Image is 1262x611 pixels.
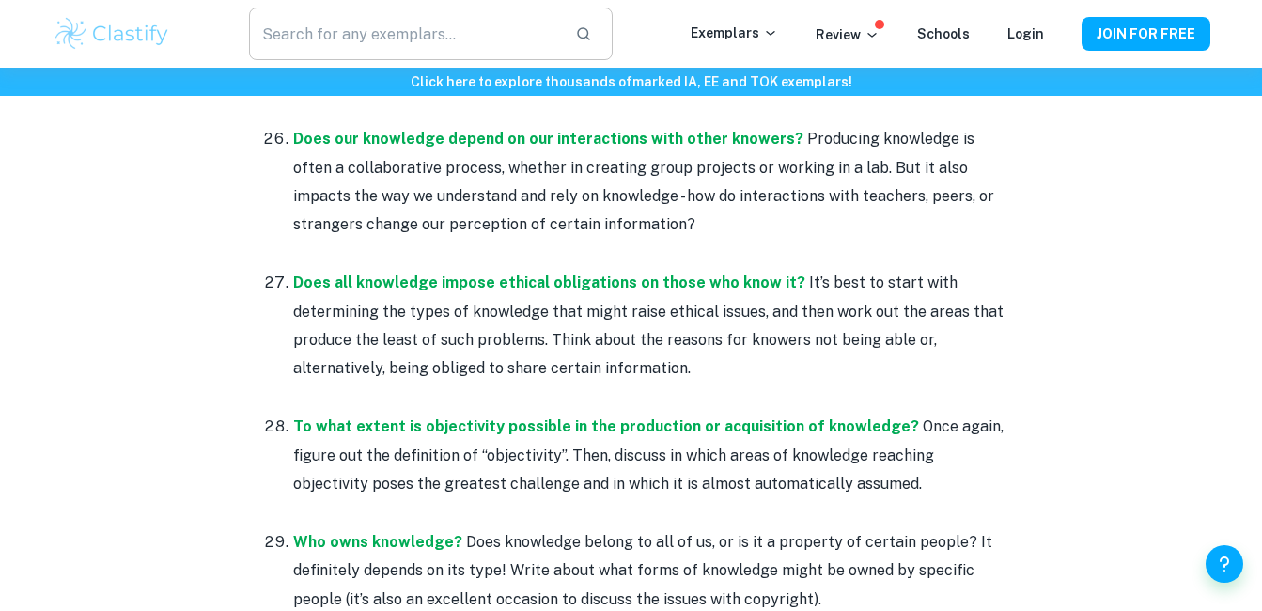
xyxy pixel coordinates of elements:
[4,71,1258,92] h6: Click here to explore thousands of marked IA, EE and TOK exemplars !
[53,15,172,53] img: Clastify logo
[1206,545,1243,583] button: Help and Feedback
[293,533,462,551] a: Who owns knowledge?
[1082,17,1210,51] button: JOIN FOR FREE
[293,413,1007,498] p: Once again, figure out the definition of “objectivity”. Then, discuss in which areas of knowledge...
[293,125,1007,240] p: Producing knowledge is often a collaborative process, whether in creating group projects or worki...
[293,417,919,435] a: To what extent is objectivity possible in the production or acquisition of knowledge?
[293,274,805,291] a: Does all knowledge impose ethical obligations on those who know it?
[917,26,970,41] a: Schools
[691,23,778,43] p: Exemplars
[293,130,803,148] a: Does our knowledge depend on our interactions with other knowers?
[1007,26,1044,41] a: Login
[249,8,559,60] input: Search for any exemplars...
[293,269,1007,384] p: It’s best to start with determining the types of knowledge that might raise ethical issues, and t...
[816,24,880,45] p: Review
